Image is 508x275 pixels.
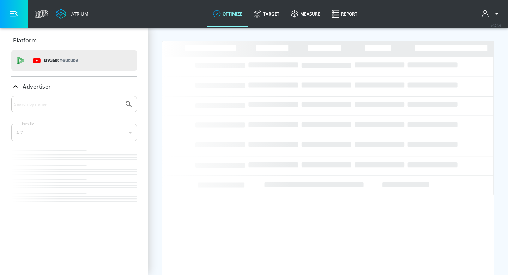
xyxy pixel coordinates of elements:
[44,57,78,64] p: DV360:
[68,11,89,17] div: Atrium
[11,147,137,216] nav: list of Advertiser
[11,50,137,71] div: DV360: Youtube
[20,121,35,126] label: Sort By
[285,1,326,27] a: measure
[11,124,137,141] div: A-Z
[248,1,285,27] a: Target
[11,96,137,216] div: Advertiser
[56,8,89,19] a: Atrium
[14,100,121,109] input: Search by name
[491,23,501,27] span: v 4.24.0
[60,57,78,64] p: Youtube
[23,83,51,90] p: Advertiser
[11,77,137,96] div: Advertiser
[13,36,37,44] p: Platform
[207,1,248,27] a: optimize
[326,1,363,27] a: Report
[11,30,137,50] div: Platform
